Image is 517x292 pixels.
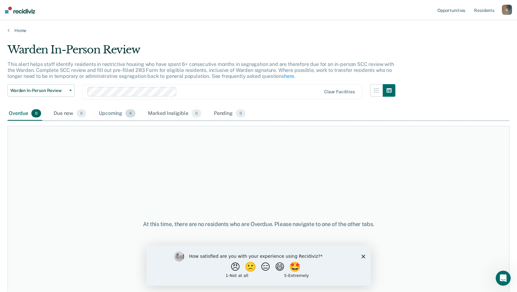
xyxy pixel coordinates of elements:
[125,109,135,117] span: 4
[5,7,35,14] img: Recidiviz
[284,73,294,79] a: here
[8,28,509,33] a: Home
[147,107,203,121] div: Marked Ineligible0
[236,109,245,117] span: 0
[146,245,371,286] iframe: Survey by Kim from Recidiviz
[52,107,87,121] div: Due now0
[502,5,512,15] button: G
[98,107,137,121] div: Upcoming4
[31,109,41,117] span: 0
[10,88,67,93] span: Warden In-Person Review
[8,61,394,79] p: This alert helps staff identify residents in restrictive housing who have spent 6+ consecutive mo...
[8,107,42,121] div: Overdue0
[496,271,511,286] iframe: Intercom live chat
[324,89,355,95] div: Clear facilities
[213,107,247,121] div: Pending0
[76,109,86,117] span: 0
[192,109,201,117] span: 0
[8,84,75,97] button: Warden In-Person Review
[8,43,395,61] div: Warden In-Person Review
[133,221,384,228] div: At this time, there are no residents who are Overdue. Please navigate to one of the other tabs.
